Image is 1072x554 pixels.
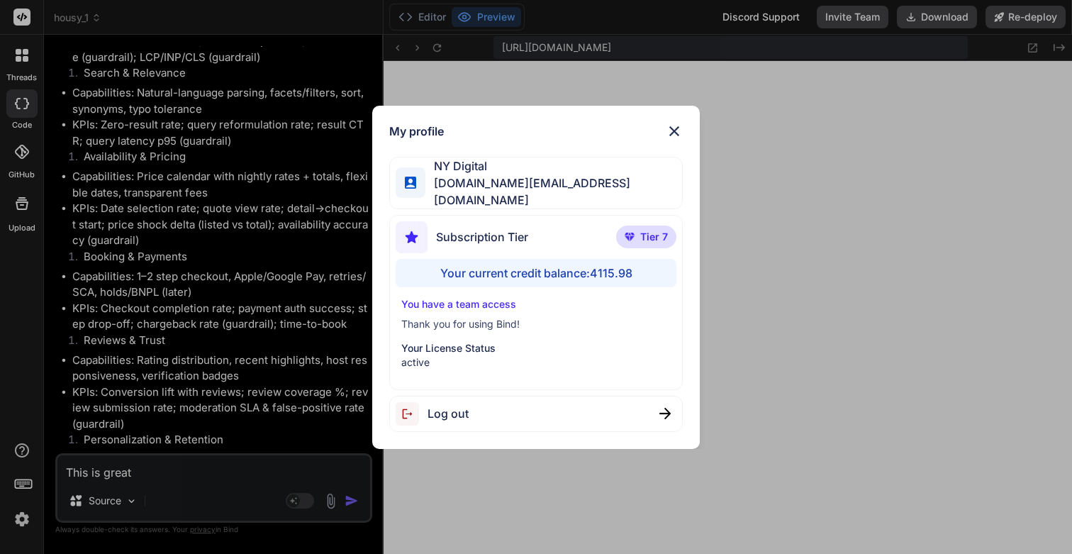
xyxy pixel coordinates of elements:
span: NY Digital [425,157,682,174]
img: premium [625,233,635,241]
img: subscription [396,221,428,253]
span: Tier 7 [640,230,668,244]
p: Your License Status [401,341,671,355]
p: active [401,355,671,370]
div: Your current credit balance: 4115.98 [396,259,676,287]
h1: My profile [389,123,444,140]
img: logout [396,402,428,426]
img: close [659,408,671,419]
span: Log out [428,405,469,422]
span: Subscription Tier [436,228,528,245]
img: close [666,123,683,140]
img: profile [405,177,416,188]
span: [DOMAIN_NAME][EMAIL_ADDRESS][DOMAIN_NAME] [425,174,682,209]
p: You have a team access [401,297,671,311]
p: Thank you for using Bind! [401,317,671,331]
